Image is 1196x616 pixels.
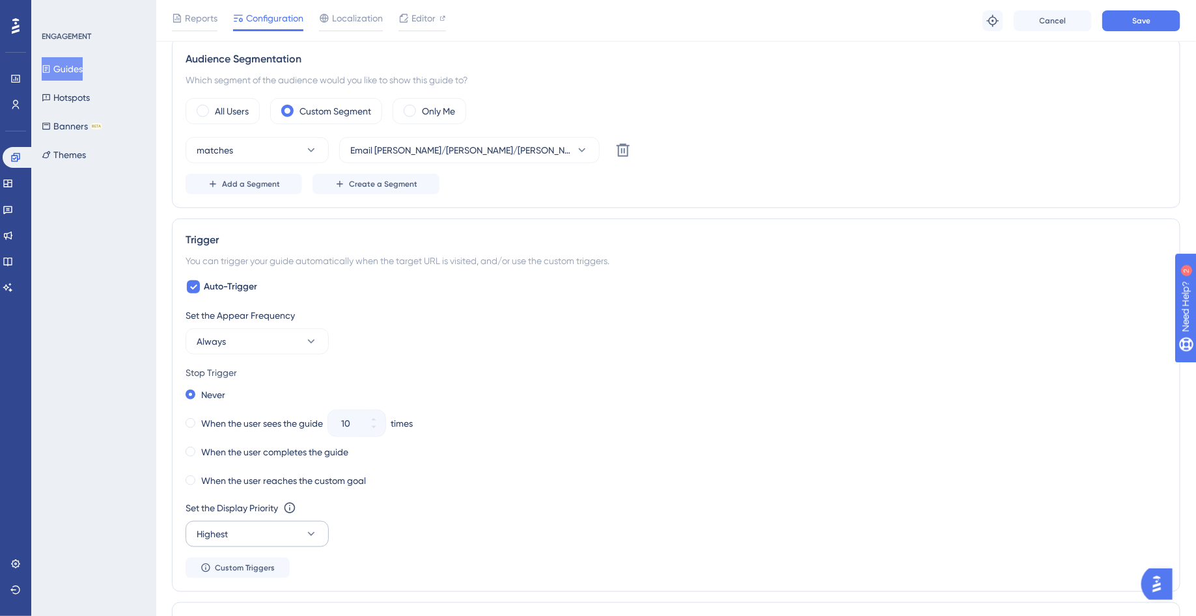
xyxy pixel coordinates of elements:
[186,500,278,516] div: Set the Display Priority
[186,232,1167,248] div: Trigger
[186,328,329,355] button: Always
[204,279,257,295] span: Auto-Trigger
[186,521,329,547] button: Highest
[332,10,383,26] span: Localization
[186,557,290,578] button: Custom Triggers
[90,7,94,17] div: 2
[215,563,275,573] span: Custom Triggers
[186,72,1167,88] div: Which segment of the audience would you like to show this guide to?
[350,142,570,158] span: Email [PERSON_NAME]/[PERSON_NAME]/[PERSON_NAME]
[186,51,1167,67] div: Audience Segmentation
[1040,16,1066,26] span: Cancel
[1014,10,1092,31] button: Cancel
[1132,16,1150,26] span: Save
[422,103,455,119] label: Only Me
[185,10,217,26] span: Reports
[201,473,366,489] label: When the user reaches the custom goal
[201,444,348,460] label: When the user completes the guide
[42,114,102,138] button: BannersBETA
[391,416,413,431] div: times
[197,142,233,158] span: matches
[186,253,1167,269] div: You can trigger your guide automatically when the target URL is visited, and/or use the custom tr...
[1102,10,1180,31] button: Save
[197,334,226,349] span: Always
[42,86,90,109] button: Hotspots
[186,365,1167,381] div: Stop Trigger
[31,3,81,19] span: Need Help?
[90,123,102,129] div: BETA
[349,179,417,189] span: Create a Segment
[313,174,439,194] button: Create a Segment
[201,416,323,431] label: When the user sees the guide
[186,137,329,163] button: matches
[42,57,83,81] button: Guides
[201,387,225,403] label: Never
[339,137,600,163] button: Email [PERSON_NAME]/[PERSON_NAME]/[PERSON_NAME]
[411,10,436,26] span: Editor
[42,143,86,167] button: Themes
[42,31,91,42] div: ENGAGEMENT
[197,526,228,542] span: Highest
[186,174,302,194] button: Add a Segment
[1141,565,1180,604] iframe: UserGuiding AI Assistant Launcher
[246,10,303,26] span: Configuration
[299,103,371,119] label: Custom Segment
[186,308,1167,323] div: Set the Appear Frequency
[222,179,280,189] span: Add a Segment
[215,103,249,119] label: All Users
